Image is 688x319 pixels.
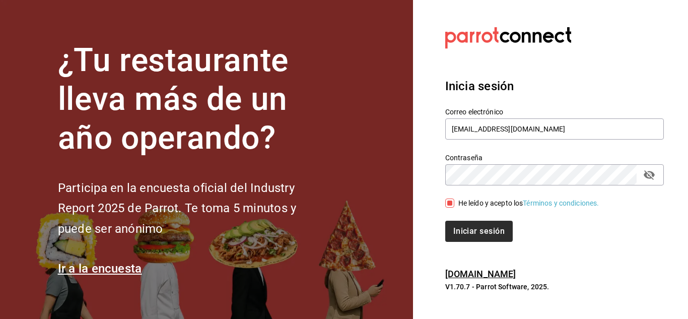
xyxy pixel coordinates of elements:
label: Contraseña [445,154,664,161]
button: passwordField [641,166,658,183]
button: Iniciar sesión [445,221,513,242]
div: He leído y acepto los [458,198,599,209]
h1: ¿Tu restaurante lleva más de un año operando? [58,41,330,157]
label: Correo electrónico [445,108,664,115]
h3: Inicia sesión [445,77,664,95]
a: Términos y condiciones. [523,199,599,207]
input: Ingresa tu correo electrónico [445,118,664,140]
a: [DOMAIN_NAME] [445,269,516,279]
p: V1.70.7 - Parrot Software, 2025. [445,282,664,292]
h2: Participa en la encuesta oficial del Industry Report 2025 de Parrot. Te toma 5 minutos y puede se... [58,178,330,239]
a: Ir a la encuesta [58,262,142,276]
